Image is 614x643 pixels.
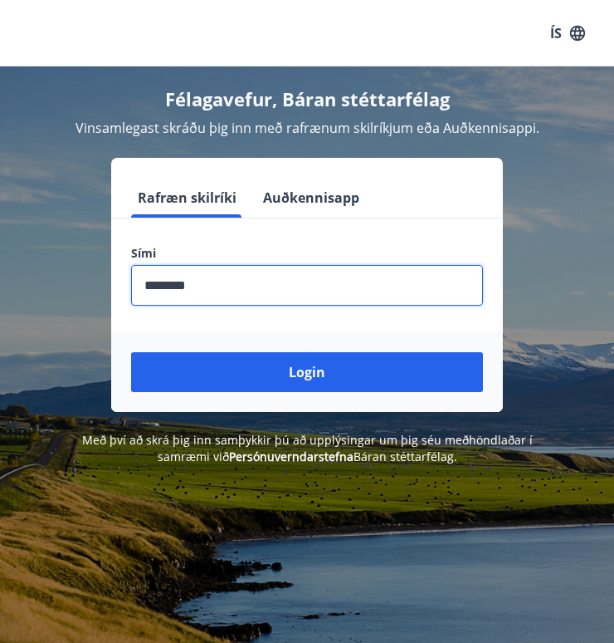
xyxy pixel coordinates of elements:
[82,432,533,464] span: Með því að skrá þig inn samþykkir þú að upplýsingar um þig séu meðhöndlaðar í samræmi við Báran s...
[256,178,366,218] button: Auðkennisapp
[541,18,594,48] button: ÍS
[131,178,243,218] button: Rafræn skilríki
[229,449,353,464] a: Persónuverndarstefna
[131,245,483,262] label: Sími
[131,352,483,392] button: Login
[20,86,594,111] h4: Félagavefur, Báran stéttarfélag
[76,119,539,137] span: Vinsamlegast skráðu þig inn með rafrænum skilríkjum eða Auðkennisappi.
